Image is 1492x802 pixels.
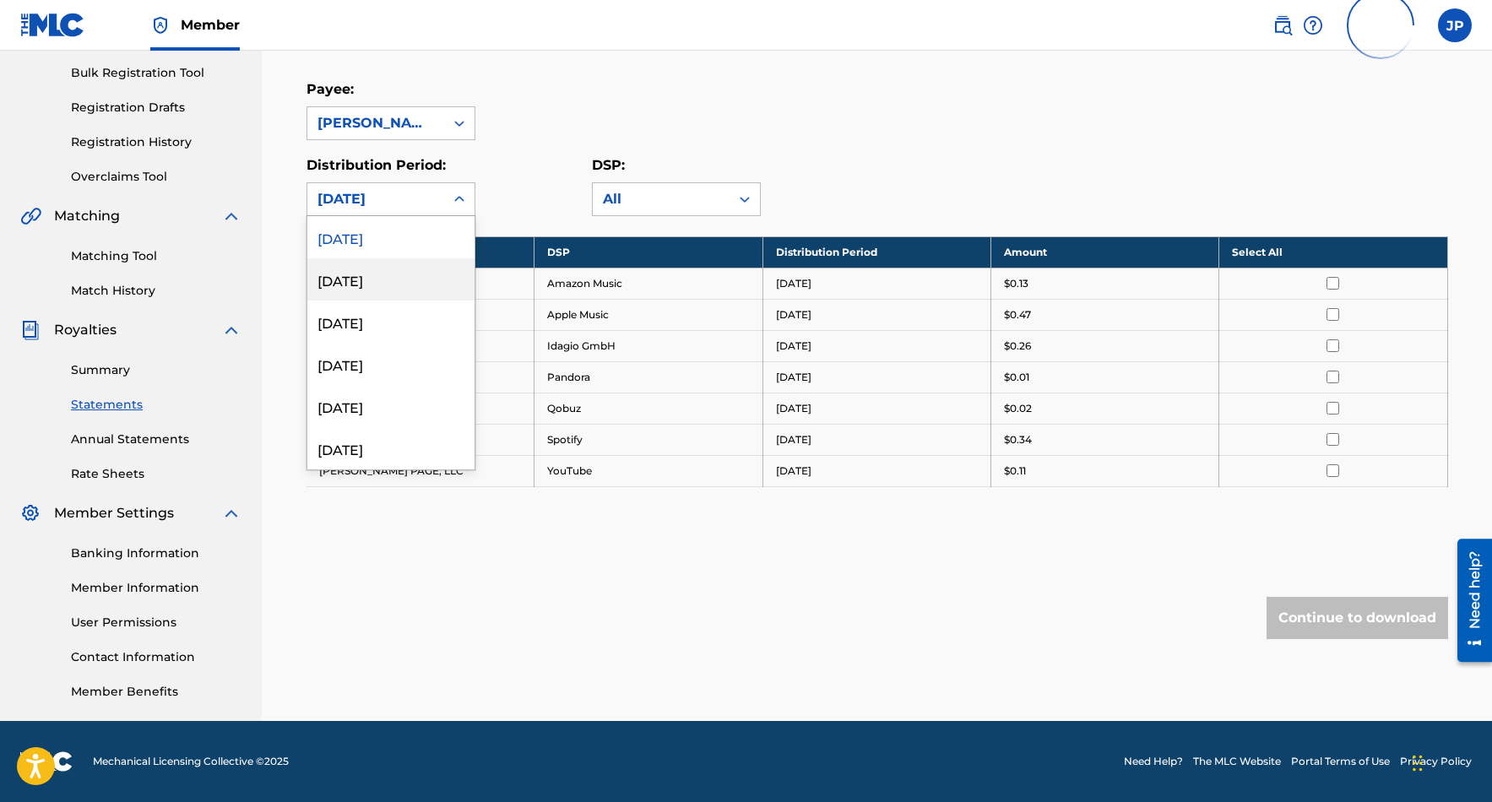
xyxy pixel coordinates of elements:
[307,343,475,385] div: [DATE]
[20,320,41,340] img: Royalties
[150,15,171,35] img: Top Rightsholder
[307,455,534,486] td: [PERSON_NAME] PAGE, LLC
[762,424,990,455] td: [DATE]
[20,206,41,226] img: Matching
[1004,432,1032,447] p: $0.34
[307,385,475,427] div: [DATE]
[1408,721,1492,802] iframe: Chat Widget
[534,455,762,486] td: YouTube
[534,393,762,424] td: Qobuz
[71,64,241,82] a: Bulk Registration Tool
[534,361,762,393] td: Pandora
[20,13,85,37] img: MLC Logo
[1445,533,1492,669] iframe: Resource Center
[1400,754,1472,769] a: Privacy Policy
[1004,307,1031,322] p: $0.47
[71,614,241,631] a: User Permissions
[1272,8,1293,42] a: Public Search
[762,330,990,361] td: [DATE]
[1291,754,1390,769] a: Portal Terms of Use
[54,320,117,340] span: Royalties
[603,189,719,209] div: All
[762,361,990,393] td: [DATE]
[71,99,241,117] a: Registration Drafts
[762,299,990,330] td: [DATE]
[71,545,241,562] a: Banking Information
[20,751,73,772] img: logo
[1303,15,1323,35] img: help
[71,133,241,151] a: Registration History
[54,206,120,226] span: Matching
[1438,8,1472,42] div: User Menu
[307,216,475,258] div: [DATE]
[54,503,174,523] span: Member Settings
[1124,754,1183,769] a: Need Help?
[181,15,240,35] span: Member
[534,424,762,455] td: Spotify
[762,236,990,268] th: Distribution Period
[534,299,762,330] td: Apple Music
[71,431,241,448] a: Annual Statements
[71,396,241,414] a: Statements
[71,168,241,186] a: Overclaims Tool
[317,113,434,133] div: [PERSON_NAME] PAGE, LLC
[93,754,289,769] span: Mechanical Licensing Collective © 2025
[762,393,990,424] td: [DATE]
[307,427,475,469] div: [DATE]
[1004,276,1028,291] p: $0.13
[71,247,241,265] a: Matching Tool
[1004,463,1026,479] p: $0.11
[71,465,241,483] a: Rate Sheets
[1219,236,1447,268] th: Select All
[534,268,762,299] td: Amazon Music
[762,455,990,486] td: [DATE]
[221,206,241,226] img: expand
[1193,754,1281,769] a: The MLC Website
[534,330,762,361] td: Idagio GmbH
[592,157,625,173] label: DSP:
[762,268,990,299] td: [DATE]
[307,301,475,343] div: [DATE]
[71,683,241,701] a: Member Benefits
[1272,15,1293,35] img: search
[71,282,241,300] a: Match History
[1303,8,1323,42] div: Help
[317,189,434,209] div: [DATE]
[534,236,762,268] th: DSP
[20,503,41,523] img: Member Settings
[71,579,241,597] a: Member Information
[221,503,241,523] img: expand
[990,236,1218,268] th: Amount
[71,361,241,379] a: Summary
[307,157,446,173] label: Distribution Period:
[221,320,241,340] img: expand
[1413,738,1423,788] div: Drag
[307,81,354,97] label: Payee:
[307,258,475,301] div: [DATE]
[1004,370,1029,385] p: $0.01
[71,648,241,666] a: Contact Information
[1004,339,1031,354] p: $0.26
[1004,401,1032,416] p: $0.02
